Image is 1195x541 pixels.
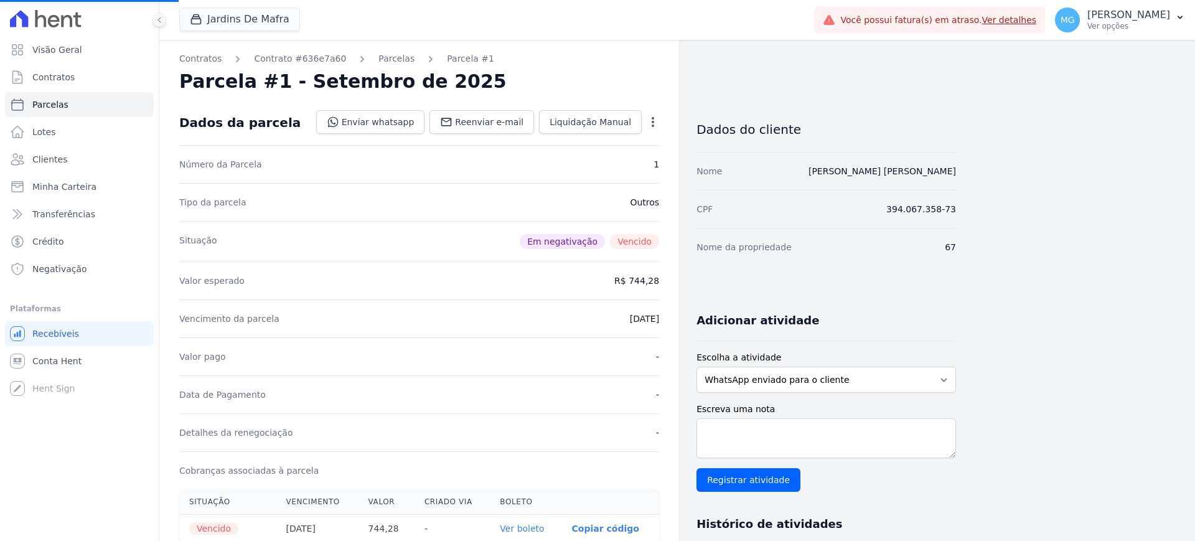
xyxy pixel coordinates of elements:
th: Boleto [490,489,561,515]
button: Jardins De Mafra [179,7,300,31]
span: Crédito [32,235,64,248]
a: Crédito [5,229,154,254]
label: Escolha a atividade [696,351,956,364]
a: [PERSON_NAME] [PERSON_NAME] [808,166,956,176]
a: Parcela #1 [447,52,494,65]
label: Escreva uma nota [696,403,956,416]
span: Visão Geral [32,44,82,56]
span: Em negativação [520,234,605,249]
a: Visão Geral [5,37,154,62]
span: Liquidação Manual [550,116,631,128]
a: Liquidação Manual [539,110,642,134]
h3: Dados do cliente [696,122,956,137]
th: Vencimento [276,489,358,515]
a: Enviar whatsapp [316,110,425,134]
dt: Valor esperado [179,275,245,287]
dt: Valor pago [179,350,226,363]
span: Recebíveis [32,327,79,340]
dd: 67 [945,241,956,253]
a: Contratos [179,52,222,65]
span: Transferências [32,208,95,220]
a: Lotes [5,120,154,144]
th: Criado via [415,489,490,515]
a: Clientes [5,147,154,172]
span: Vencido [189,522,238,535]
span: Você possui fatura(s) em atraso. [840,14,1036,27]
div: Plataformas [10,301,149,316]
a: Ver boleto [500,524,544,534]
dd: 394.067.358-73 [886,203,956,215]
dt: Cobranças associadas à parcela [179,464,319,477]
button: Copiar código [572,524,639,534]
span: Clientes [32,153,67,166]
span: Parcelas [32,98,68,111]
h2: Parcela #1 - Setembro de 2025 [179,70,507,93]
nav: Breadcrumb [179,52,659,65]
dd: 1 [654,158,659,171]
dt: Situação [179,234,217,249]
dt: Vencimento da parcela [179,313,279,325]
span: Vencido [610,234,659,249]
dt: Tipo da parcela [179,196,246,209]
dt: CPF [696,203,713,215]
dd: - [656,388,659,401]
a: Parcelas [378,52,415,65]
dd: R$ 744,28 [614,275,659,287]
span: Lotes [32,126,56,138]
dt: Data de Pagamento [179,388,266,401]
h3: Adicionar atividade [696,313,819,328]
span: MG [1061,16,1075,24]
th: Situação [179,489,276,515]
a: Recebíveis [5,321,154,346]
a: Minha Carteira [5,174,154,199]
a: Contratos [5,65,154,90]
dd: - [656,350,659,363]
span: Reenviar e-mail [455,116,523,128]
a: Ver detalhes [982,15,1037,25]
div: Dados da parcela [179,115,301,130]
dt: Detalhes da renegociação [179,426,293,439]
a: Parcelas [5,92,154,117]
p: [PERSON_NAME] [1087,9,1170,21]
a: Transferências [5,202,154,227]
span: Negativação [32,263,87,275]
h3: Histórico de atividades [696,517,842,532]
dd: [DATE] [630,313,659,325]
dt: Número da Parcela [179,158,262,171]
dd: Outros [630,196,659,209]
a: Negativação [5,256,154,281]
input: Registrar atividade [696,468,800,492]
span: Contratos [32,71,75,83]
dt: Nome [696,165,722,177]
a: Reenviar e-mail [429,110,534,134]
th: Valor [358,489,415,515]
dt: Nome da propriedade [696,241,792,253]
a: Contrato #636e7a60 [254,52,346,65]
p: Ver opções [1087,21,1170,31]
dd: - [656,426,659,439]
button: MG [PERSON_NAME] Ver opções [1045,2,1195,37]
a: Conta Hent [5,349,154,374]
span: Minha Carteira [32,181,96,193]
span: Conta Hent [32,355,82,367]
